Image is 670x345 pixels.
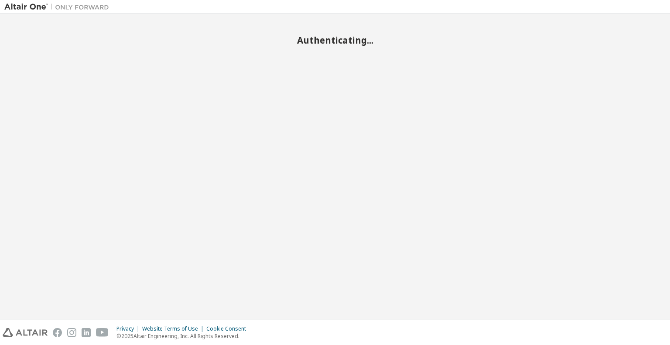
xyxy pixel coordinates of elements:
[206,325,251,332] div: Cookie Consent
[142,325,206,332] div: Website Terms of Use
[3,328,48,337] img: altair_logo.svg
[116,332,251,340] p: © 2025 Altair Engineering, Inc. All Rights Reserved.
[116,325,142,332] div: Privacy
[53,328,62,337] img: facebook.svg
[4,3,113,11] img: Altair One
[67,328,76,337] img: instagram.svg
[96,328,109,337] img: youtube.svg
[82,328,91,337] img: linkedin.svg
[4,34,666,46] h2: Authenticating...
